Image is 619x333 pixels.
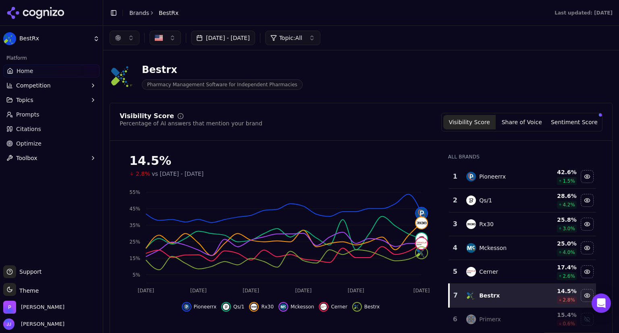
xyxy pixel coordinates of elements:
[539,239,577,248] div: 25.0 %
[348,288,364,293] tspan: [DATE]
[16,81,51,89] span: Competition
[3,108,100,121] a: Prompts
[364,304,380,310] span: Bestrx
[563,202,575,208] span: 4.2 %
[443,115,496,129] button: Visibility Score
[221,302,244,312] button: Hide qs/1 data
[16,139,42,148] span: Optimize
[19,35,90,42] span: BestRx
[539,263,577,271] div: 17.4 %
[563,297,575,303] span: 2.8 %
[129,154,432,168] div: 14.5%
[279,34,302,42] span: Topic: All
[223,304,229,310] img: qs/1
[110,64,135,89] img: BestRx
[3,301,16,314] img: Perrill
[251,304,257,310] img: rx30
[581,218,594,231] button: Hide rx30 data
[563,225,575,232] span: 3.0 %
[120,119,262,127] div: Percentage of AI answers that mention your brand
[16,154,37,162] span: Toolbox
[563,321,575,327] span: 0.6 %
[261,304,274,310] span: Rx30
[233,304,244,310] span: Qs/1
[449,236,596,260] tr: 4mckessonMckesson25.0%4.0%Hide mckesson data
[555,10,613,16] div: Last updated: [DATE]
[191,31,255,45] button: [DATE] - [DATE]
[416,208,427,219] img: pioneerrx
[539,287,577,295] div: 14.5 %
[182,302,216,312] button: Hide pioneerrx data
[129,10,149,16] a: Brands
[3,79,100,92] button: Competition
[21,304,64,311] span: Perrill
[539,192,577,200] div: 28.6 %
[413,288,430,293] tspan: [DATE]
[563,273,575,279] span: 2.6 %
[243,288,259,293] tspan: [DATE]
[466,291,476,300] img: bestrx
[3,123,100,135] a: Citations
[479,196,492,204] div: Qs/1
[16,96,33,104] span: Topics
[452,243,458,253] div: 4
[129,256,140,261] tspan: 15%
[3,318,64,330] button: Open user button
[16,287,39,294] span: Theme
[18,321,64,328] span: [PERSON_NAME]
[138,288,154,293] tspan: [DATE]
[3,52,100,65] div: Platform
[449,284,596,308] tr: 7bestrxBestrx14.5%2.8%Hide bestrx data
[449,189,596,212] tr: 2qs/1Qs/128.6%4.2%Hide qs/1 data
[291,304,314,310] span: Mckesson
[3,94,100,106] button: Topics
[479,220,494,228] div: Rx30
[416,233,427,244] img: qs/1
[159,9,179,17] span: BestRx
[449,260,596,284] tr: 5cernerCerner17.4%2.6%Hide cerner data
[581,194,594,207] button: Hide qs/1 data
[466,196,476,205] img: qs/1
[416,247,427,258] img: bestrx
[3,152,100,164] button: Toolbox
[136,170,150,178] span: 2.8%
[129,189,140,195] tspan: 55%
[133,272,140,278] tspan: 5%
[416,217,427,229] img: rx30
[448,154,596,160] div: All Brands
[449,308,596,331] tr: 6primerxPrimerx15.4%0.6%Show primerx data
[466,314,476,324] img: primerx
[479,173,506,181] div: Pioneerrx
[479,291,500,300] div: Bestrx
[319,302,347,312] button: Hide cerner data
[16,268,42,276] span: Support
[280,304,287,310] img: mckesson
[563,178,575,184] span: 1.5 %
[129,239,140,245] tspan: 25%
[466,267,476,277] img: cerner
[155,34,163,42] img: US
[190,288,207,293] tspan: [DATE]
[129,206,140,212] tspan: 45%
[466,172,476,181] img: pioneerrx
[278,302,314,312] button: Hide mckesson data
[3,137,100,150] a: Optimize
[142,79,303,90] span: Pharmacy Management Software for Independent Pharmacies
[3,318,15,330] img: Jen Jones
[452,196,458,205] div: 2
[452,267,458,277] div: 5
[416,238,427,249] img: cerner
[479,315,501,323] div: Primerx
[295,288,312,293] tspan: [DATE]
[539,168,577,176] div: 42.6 %
[3,301,64,314] button: Open organization switcher
[496,115,548,129] button: Share of Voice
[152,170,204,178] span: vs [DATE] - [DATE]
[3,65,100,77] a: Home
[479,268,498,276] div: Cerner
[479,244,507,252] div: Mckesson
[194,304,216,310] span: Pioneerrx
[449,165,596,189] tr: 1pioneerrxPioneerrx42.6%1.5%Hide pioneerrx data
[581,241,594,254] button: Hide mckesson data
[17,67,33,75] span: Home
